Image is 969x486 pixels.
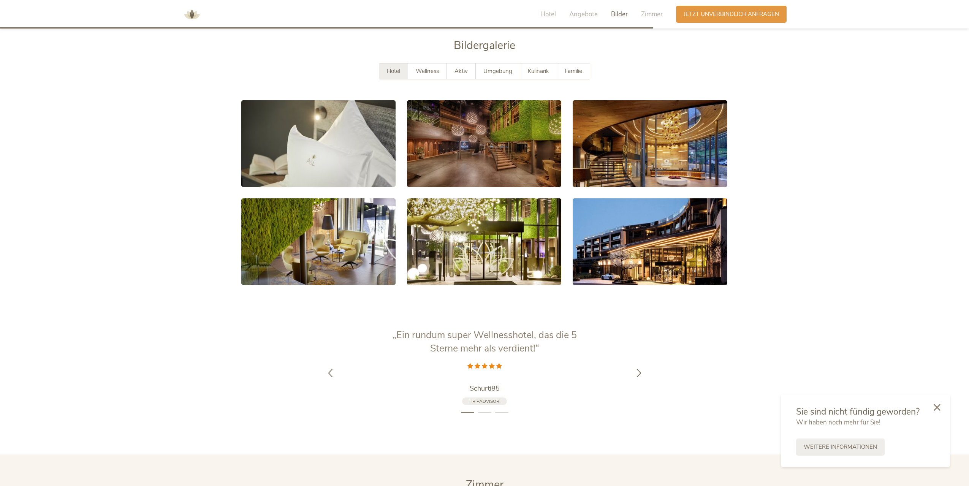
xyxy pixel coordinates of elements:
span: Wellness [416,67,439,75]
span: „Ein rundum super Wellnesshotel, das die 5 Sterne mehr als verdient!“ [393,329,577,355]
a: AMONTI & LUNARIS Wellnessresort [180,11,203,17]
span: Kulinarik [528,67,549,75]
img: AMONTI & LUNARIS Wellnessresort [180,3,203,26]
span: Bildergalerie [454,38,515,53]
span: Bilder [611,10,628,19]
span: Aktiv [454,67,468,75]
span: Zimmer [641,10,663,19]
a: Schurti85 [389,384,579,393]
span: Hotel [387,67,400,75]
a: Tripadvisor [462,397,507,405]
a: Weitere Informationen [796,439,885,456]
span: Schurti85 [470,384,500,393]
span: Umgebung [483,67,512,75]
span: Tripadvisor [470,398,499,404]
span: Hotel [540,10,556,19]
span: Familie [565,67,582,75]
span: Wir haben noch mehr für Sie! [796,418,880,427]
span: Angebote [569,10,598,19]
span: Sie sind nicht fündig geworden? [796,406,920,418]
span: Jetzt unverbindlich anfragen [684,10,779,18]
span: Weitere Informationen [804,443,877,451]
